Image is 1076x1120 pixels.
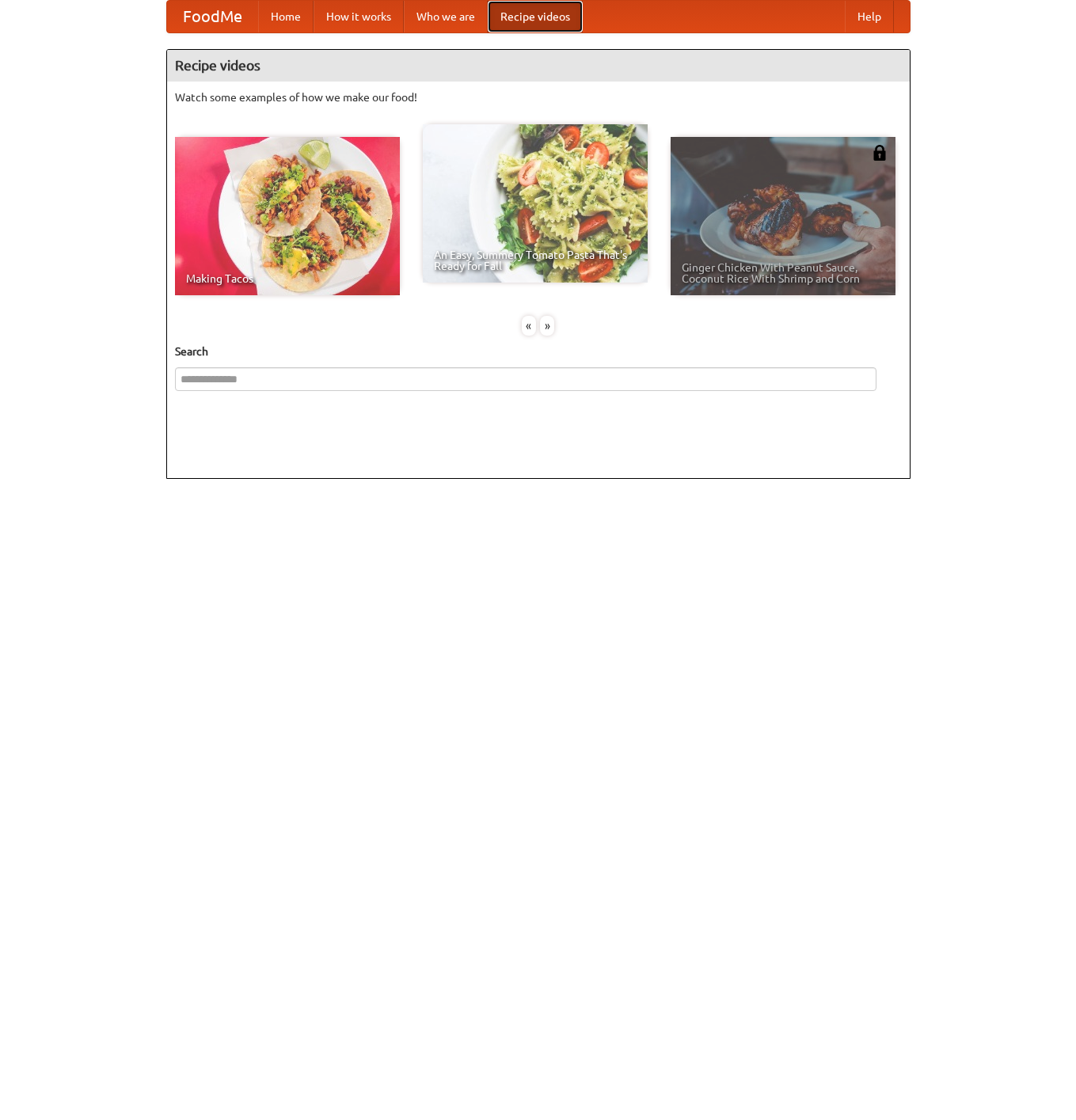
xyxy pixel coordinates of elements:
a: How it works [314,1,404,32]
span: Making Tacos [186,273,389,284]
h5: Search [175,344,902,359]
a: FoodMe [167,1,258,32]
h4: Recipe videos [167,50,910,82]
a: Who we are [404,1,488,32]
a: Help [845,1,894,32]
a: Recipe videos [488,1,583,32]
div: » [540,316,554,336]
p: Watch some examples of how we make our food! [175,89,902,105]
a: An Easy, Summery Tomato Pasta That's Ready for Fall [423,124,648,283]
div: « [522,316,536,336]
a: Making Tacos [175,137,400,295]
a: Home [258,1,314,32]
img: 483408.png [872,145,888,161]
span: An Easy, Summery Tomato Pasta That's Ready for Fall [434,249,637,271]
